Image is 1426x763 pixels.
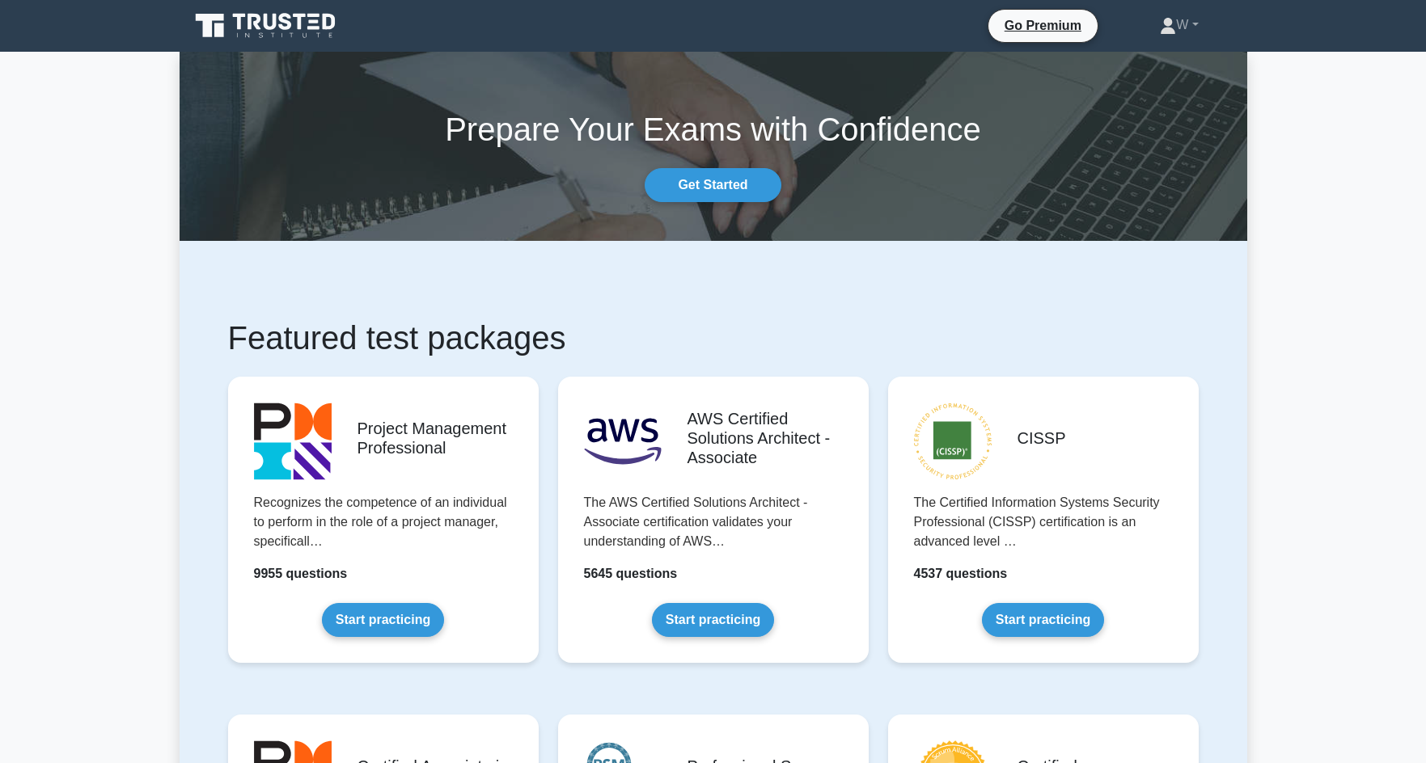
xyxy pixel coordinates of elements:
[1121,9,1237,41] a: W
[995,15,1091,36] a: Go Premium
[322,603,444,637] a: Start practicing
[982,603,1104,637] a: Start practicing
[228,318,1199,357] h1: Featured test packages
[180,110,1247,149] h1: Prepare Your Exams with Confidence
[652,603,774,637] a: Start practicing
[645,168,781,202] a: Get Started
